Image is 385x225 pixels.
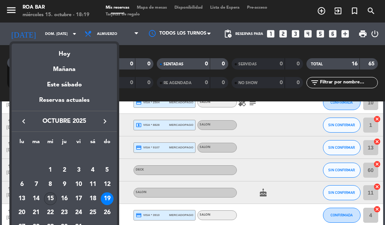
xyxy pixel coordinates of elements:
div: Hoy [12,44,117,59]
div: 21 [30,207,42,219]
td: 7 de octubre de 2025 [29,177,43,192]
div: 23 [58,207,71,219]
div: 14 [30,192,42,205]
th: lunes [15,137,29,149]
th: domingo [100,137,114,149]
td: 12 de octubre de 2025 [100,177,114,192]
td: 3 de octubre de 2025 [71,163,86,178]
div: 9 [58,178,71,191]
div: 26 [101,207,114,219]
div: 18 [86,192,99,205]
td: 24 de octubre de 2025 [71,206,86,220]
div: Este sábado [12,74,117,95]
td: 8 de octubre de 2025 [43,177,58,192]
div: 4 [86,164,99,177]
td: 16 de octubre de 2025 [58,192,72,206]
td: 9 de octubre de 2025 [58,177,72,192]
div: 3 [72,164,85,177]
div: 13 [15,192,28,205]
td: 15 de octubre de 2025 [43,192,58,206]
th: miércoles [43,137,58,149]
td: 18 de octubre de 2025 [86,192,100,206]
td: 5 de octubre de 2025 [100,163,114,178]
div: 25 [86,207,99,219]
div: 19 [101,192,114,205]
div: 5 [101,164,114,177]
th: sábado [86,137,100,149]
td: 25 de octubre de 2025 [86,206,100,220]
div: 11 [86,178,99,191]
td: 21 de octubre de 2025 [29,206,43,220]
td: 23 de octubre de 2025 [58,206,72,220]
div: 17 [72,192,85,205]
td: 2 de octubre de 2025 [58,163,72,178]
div: 6 [15,178,28,191]
div: 24 [72,207,85,219]
div: 2 [58,164,71,177]
div: Reservas actuales [12,95,117,111]
td: 19 de octubre de 2025 [100,192,114,206]
button: keyboard_arrow_right [98,116,112,126]
div: 7 [30,178,42,191]
td: 20 de octubre de 2025 [15,206,29,220]
div: 22 [44,207,57,219]
button: keyboard_arrow_left [17,116,30,126]
td: 13 de octubre de 2025 [15,192,29,206]
i: keyboard_arrow_left [19,117,28,126]
td: 6 de octubre de 2025 [15,177,29,192]
div: 16 [58,192,71,205]
td: 10 de octubre de 2025 [71,177,86,192]
td: 22 de octubre de 2025 [43,206,58,220]
td: 26 de octubre de 2025 [100,206,114,220]
td: 4 de octubre de 2025 [86,163,100,178]
td: 1 de octubre de 2025 [43,163,58,178]
th: jueves [58,137,72,149]
i: keyboard_arrow_right [100,117,109,126]
div: Mañana [12,59,117,74]
div: 1 [44,164,57,177]
td: 14 de octubre de 2025 [29,192,43,206]
td: 17 de octubre de 2025 [71,192,86,206]
div: 15 [44,192,57,205]
td: OCT. [15,149,114,163]
th: viernes [71,137,86,149]
td: 11 de octubre de 2025 [86,177,100,192]
div: 8 [44,178,57,191]
div: 10 [72,178,85,191]
span: octubre 2025 [30,116,98,126]
div: 12 [101,178,114,191]
div: 20 [15,207,28,219]
th: martes [29,137,43,149]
